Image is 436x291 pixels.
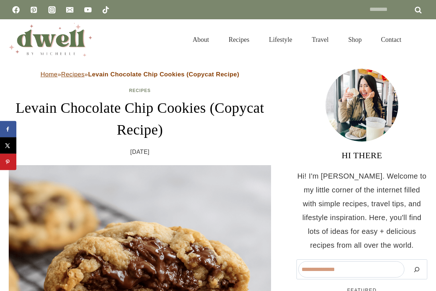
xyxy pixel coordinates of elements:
[9,97,271,141] h1: Levain Chocolate Chip Cookies (Copycat Recipe)
[183,27,219,52] a: About
[9,23,92,56] img: DWELL by michelle
[130,147,150,158] time: [DATE]
[296,149,427,162] h3: HI THERE
[41,71,58,78] a: Home
[296,169,427,252] p: Hi! I'm [PERSON_NAME]. Welcome to my little corner of the internet filled with simple recipes, tr...
[129,88,151,93] a: Recipes
[62,3,77,17] a: Email
[259,27,302,52] a: Lifestyle
[408,261,425,278] button: Search
[371,27,411,52] a: Contact
[338,27,371,52] a: Shop
[183,27,411,52] nav: Primary Navigation
[415,33,427,46] button: View Search Form
[219,27,259,52] a: Recipes
[27,3,41,17] a: Pinterest
[302,27,338,52] a: Travel
[61,71,84,78] a: Recipes
[88,71,239,78] strong: Levain Chocolate Chip Cookies (Copycat Recipe)
[81,3,95,17] a: YouTube
[9,3,23,17] a: Facebook
[41,71,239,78] span: » »
[98,3,113,17] a: TikTok
[45,3,59,17] a: Instagram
